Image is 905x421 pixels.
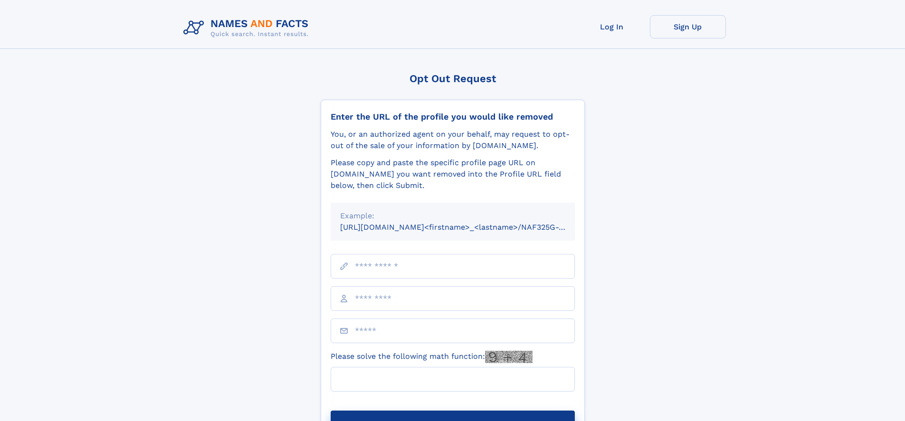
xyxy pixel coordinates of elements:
[331,112,575,122] div: Enter the URL of the profile you would like removed
[331,157,575,191] div: Please copy and paste the specific profile page URL on [DOMAIN_NAME] you want removed into the Pr...
[331,129,575,151] div: You, or an authorized agent on your behalf, may request to opt-out of the sale of your informatio...
[574,15,650,38] a: Log In
[650,15,726,38] a: Sign Up
[321,73,585,84] div: Opt Out Request
[331,351,533,363] label: Please solve the following math function:
[340,210,565,222] div: Example:
[180,15,316,41] img: Logo Names and Facts
[340,223,593,232] small: [URL][DOMAIN_NAME]<firstname>_<lastname>/NAF325G-xxxxxxxx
